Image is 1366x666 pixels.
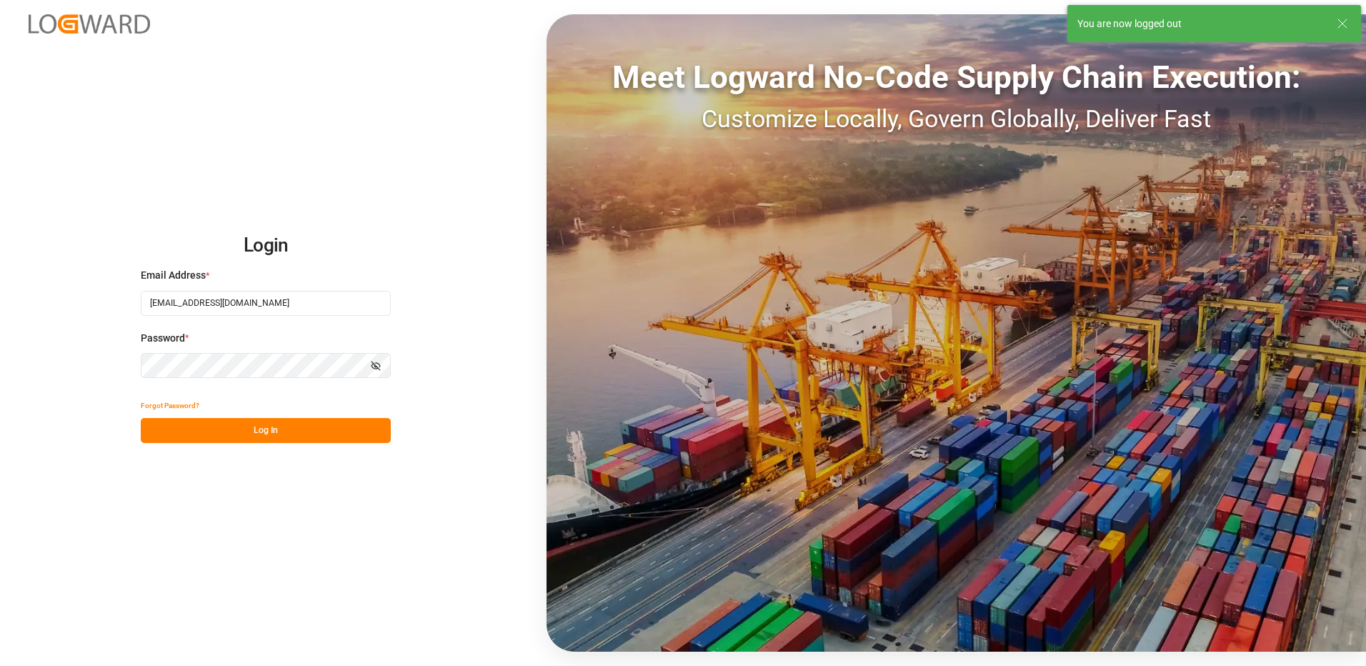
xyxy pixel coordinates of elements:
span: Password [141,331,185,346]
h2: Login [141,223,391,269]
div: You are now logged out [1077,16,1323,31]
img: Logward_new_orange.png [29,14,150,34]
div: Meet Logward No-Code Supply Chain Execution: [547,54,1366,101]
div: Customize Locally, Govern Globally, Deliver Fast [547,101,1366,137]
button: Forgot Password? [141,393,199,418]
span: Email Address [141,268,206,283]
button: Log In [141,418,391,443]
input: Enter your email [141,291,391,316]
